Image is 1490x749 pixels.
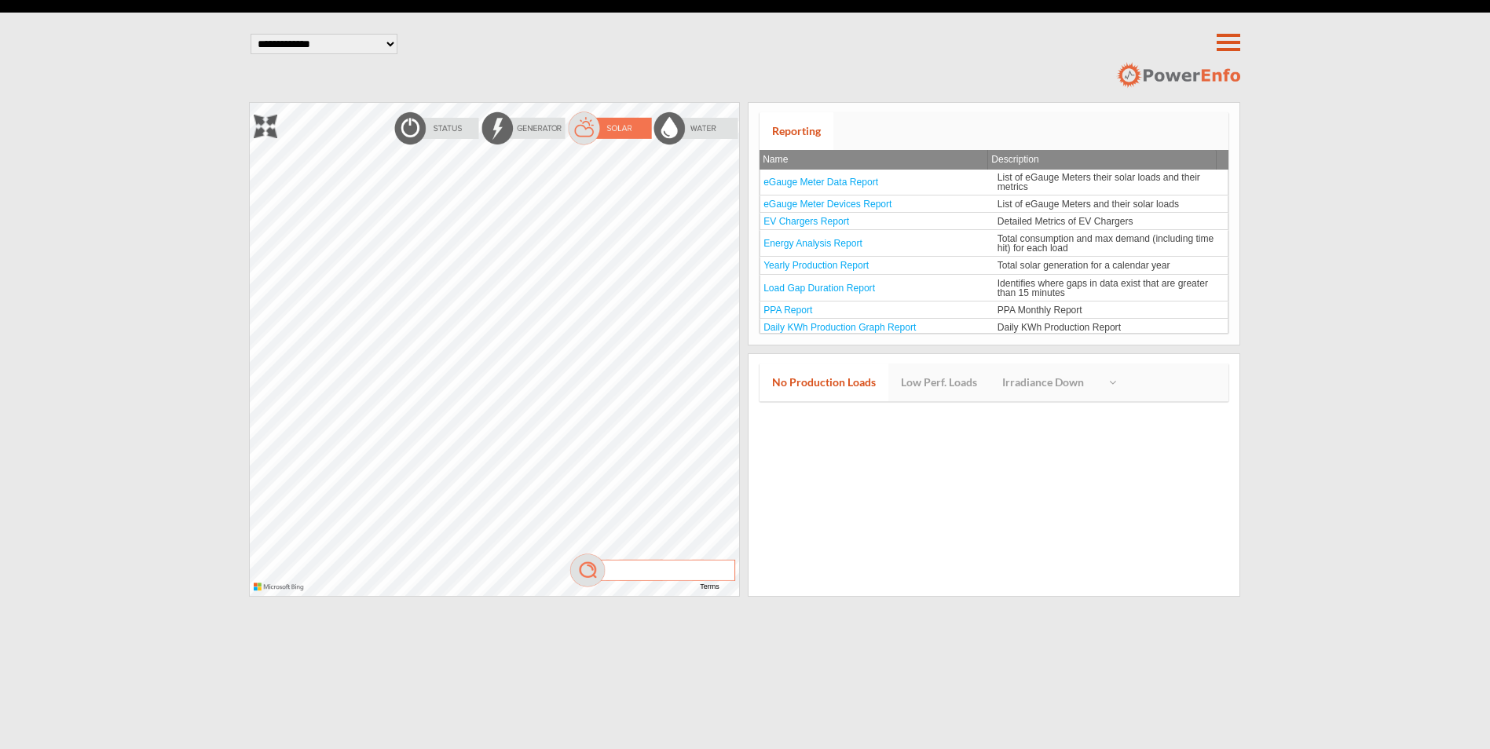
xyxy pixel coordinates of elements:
[994,257,1229,274] td: Total solar generation for a calendar year
[994,301,1229,319] td: PPA Monthly Report
[994,319,1229,336] td: Daily KWh Production Report
[888,364,990,401] a: Low Perf. Loads
[763,260,869,271] a: Yearly Production Report
[760,364,888,401] a: No Production Loads
[760,112,833,150] a: Reporting
[994,195,1229,213] td: List of eGauge Meters and their solar loads
[763,177,878,188] a: eGauge Meter Data Report
[994,170,1229,195] td: List of eGauge Meters their solar loads and their metrics
[254,115,277,138] img: zoom.png
[991,154,1039,165] span: Description
[763,283,875,294] a: Load Gap Duration Report
[566,111,653,146] img: solarOn.png
[760,150,988,170] th: Name
[988,150,1217,170] th: Description
[990,364,1096,401] a: Irradiance Down
[568,553,739,588] img: mag.png
[653,111,739,146] img: waterOff.png
[763,238,862,249] a: Energy Analysis Report
[994,230,1229,257] td: Total consumption and max demand (including time hit) for each load
[763,199,891,210] a: eGauge Meter Devices Report
[763,322,916,333] a: Daily KWh Production Graph Report
[394,111,480,146] img: statusOff.png
[763,216,849,227] a: EV Chargers Report
[994,213,1229,230] td: Detailed Metrics of EV Chargers
[763,305,812,316] a: PPA Report
[254,586,308,592] a: Microsoft Bing
[994,275,1229,301] td: Identifies where gaps in data exist that are greater than 15 minutes
[1116,62,1239,89] img: logo
[480,111,566,146] img: energyOff.png
[763,154,788,165] span: Name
